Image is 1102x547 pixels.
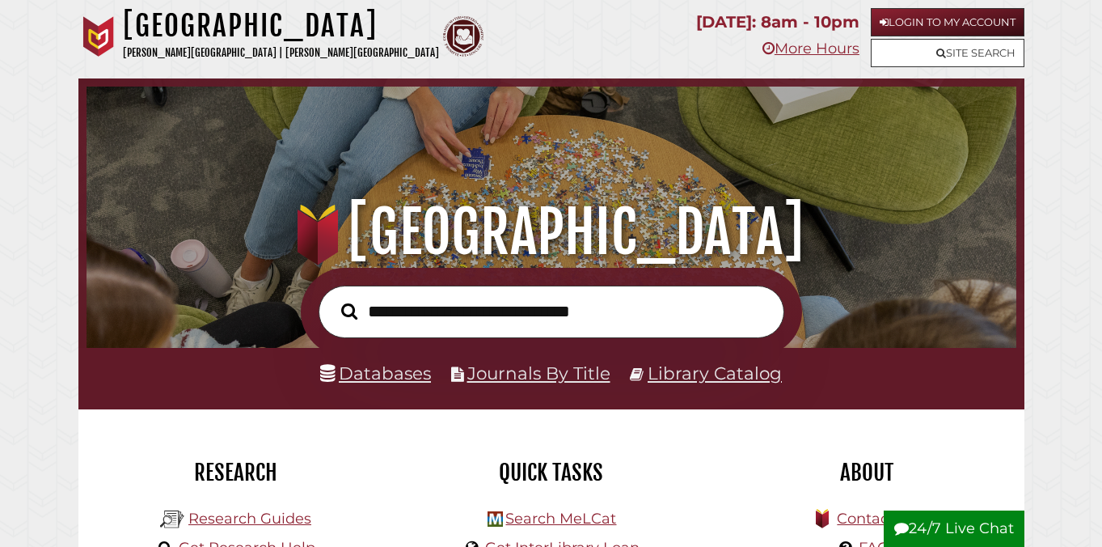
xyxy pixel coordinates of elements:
[123,8,439,44] h1: [GEOGRAPHIC_DATA]
[443,16,483,57] img: Calvin Theological Seminary
[78,16,119,57] img: Calvin University
[406,459,697,486] h2: Quick Tasks
[721,459,1012,486] h2: About
[871,8,1024,36] a: Login to My Account
[341,303,357,320] i: Search
[123,44,439,62] p: [PERSON_NAME][GEOGRAPHIC_DATA] | [PERSON_NAME][GEOGRAPHIC_DATA]
[188,510,311,528] a: Research Guides
[696,8,859,36] p: [DATE]: 8am - 10pm
[837,510,917,528] a: Contact Us
[160,507,184,532] img: Hekman Library Logo
[320,363,431,384] a: Databases
[467,363,610,384] a: Journals By Title
[91,459,382,486] h2: Research
[648,363,782,384] a: Library Catalog
[488,511,503,527] img: Hekman Library Logo
[505,510,616,528] a: Search MeLCat
[333,299,365,324] button: Search
[871,39,1024,67] a: Site Search
[103,197,999,268] h1: [GEOGRAPHIC_DATA]
[762,40,859,57] a: More Hours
